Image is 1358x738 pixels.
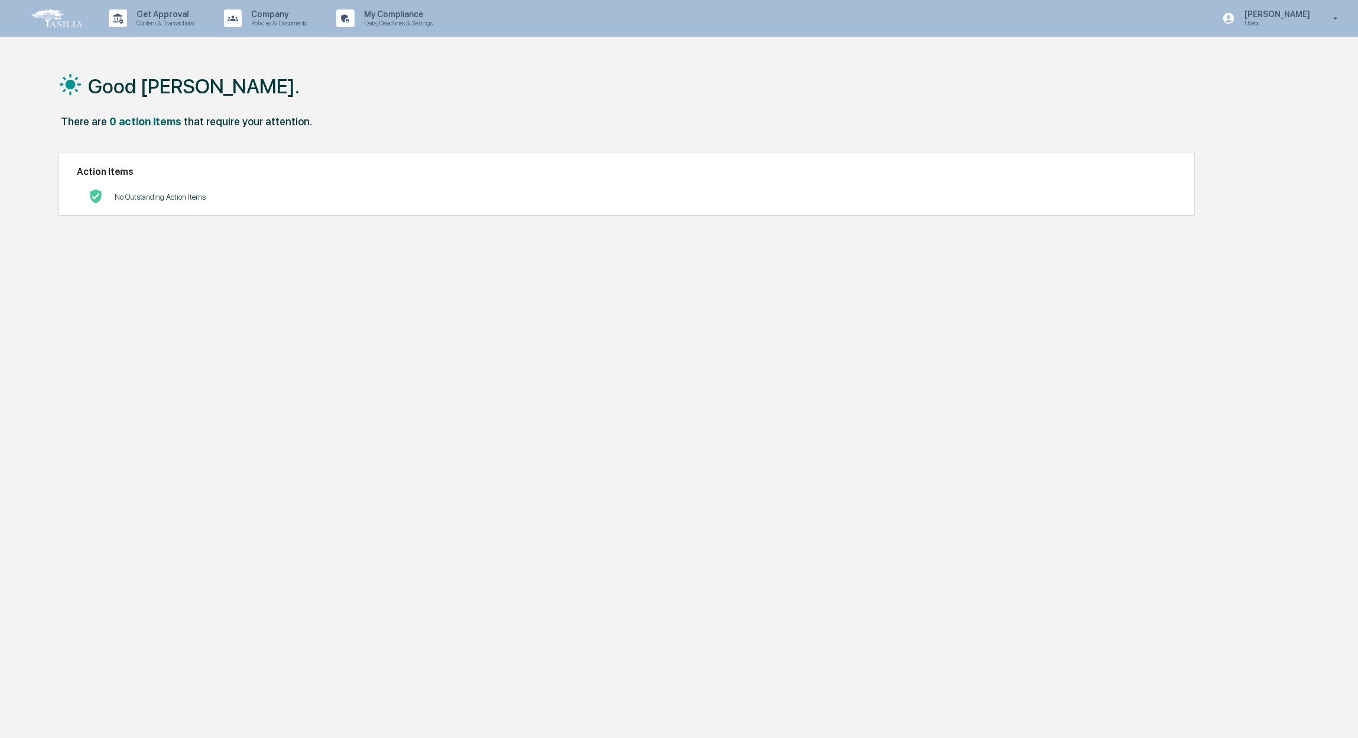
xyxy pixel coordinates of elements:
div: There are [61,115,107,128]
p: Data, Deadlines & Settings [355,19,438,27]
img: logo [28,7,85,30]
p: Users [1235,19,1316,27]
h2: Action Items [77,166,1177,177]
p: Policies & Documents [242,19,313,27]
p: [PERSON_NAME] [1235,9,1316,19]
div: 0 action items [109,115,181,128]
h1: Good [PERSON_NAME]. [88,74,300,98]
p: Company [242,9,313,19]
p: Get Approval [127,9,200,19]
p: No Outstanding Action Items [115,193,206,201]
div: that require your attention. [184,115,312,128]
p: My Compliance [355,9,438,19]
p: Content & Transactions [127,19,200,27]
img: No Actions logo [89,189,103,203]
